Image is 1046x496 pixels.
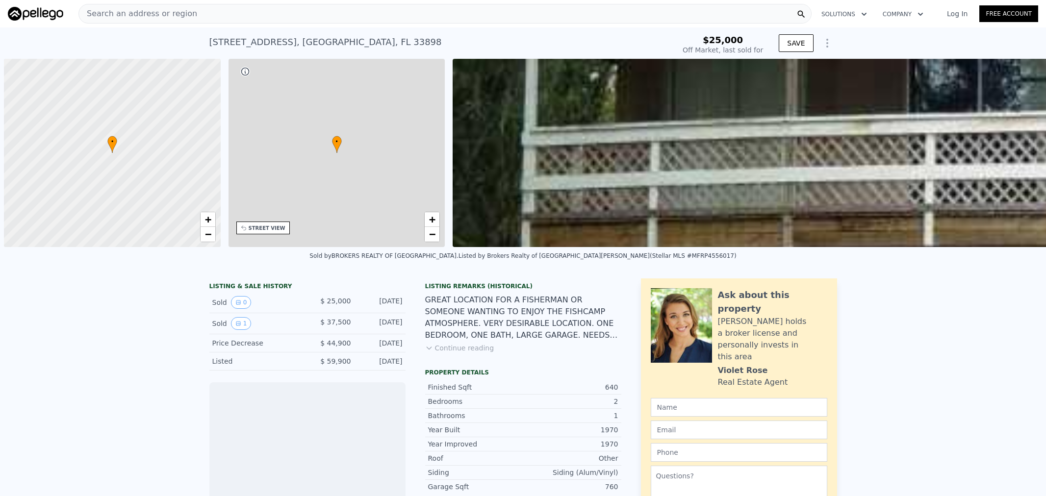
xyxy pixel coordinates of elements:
[935,9,979,19] a: Log In
[309,252,458,259] div: Sold by BROKERS REALTY OF [GEOGRAPHIC_DATA] .
[428,468,523,477] div: Siding
[107,136,117,153] div: •
[718,316,827,363] div: [PERSON_NAME] holds a broker license and personally invests in this area
[523,397,618,406] div: 2
[231,296,252,309] button: View historical data
[212,317,300,330] div: Sold
[523,482,618,492] div: 760
[212,356,300,366] div: Listed
[320,339,351,347] span: $ 44,900
[79,8,197,20] span: Search an address or region
[204,228,211,240] span: −
[249,224,285,232] div: STREET VIEW
[428,425,523,435] div: Year Built
[359,317,403,330] div: [DATE]
[718,365,768,376] div: Violet Rose
[651,398,827,417] input: Name
[429,228,435,240] span: −
[320,318,351,326] span: $ 37,500
[523,439,618,449] div: 1970
[201,227,215,242] a: Zoom out
[359,338,403,348] div: [DATE]
[231,317,252,330] button: View historical data
[523,453,618,463] div: Other
[979,5,1038,22] a: Free Account
[429,213,435,225] span: +
[718,288,827,316] div: Ask about this property
[523,382,618,392] div: 640
[814,5,875,23] button: Solutions
[425,282,621,290] div: Listing Remarks (Historical)
[212,338,300,348] div: Price Decrease
[332,137,342,146] span: •
[651,443,827,462] input: Phone
[359,356,403,366] div: [DATE]
[320,357,351,365] span: $ 59,900
[428,397,523,406] div: Bedrooms
[425,294,621,341] div: GREAT LOCATION FOR A FISHERMAN OR SOMEONE WANTING TO ENJOY THE FISHCAMP ATMOSPHERE. VERY DESIRABL...
[204,213,211,225] span: +
[212,296,300,309] div: Sold
[459,252,737,259] div: Listed by Brokers Realty of [GEOGRAPHIC_DATA][PERSON_NAME] (Stellar MLS #MFRP4556017)
[201,212,215,227] a: Zoom in
[332,136,342,153] div: •
[703,35,743,45] span: $25,000
[425,343,494,353] button: Continue reading
[425,227,439,242] a: Zoom out
[8,7,63,21] img: Pellego
[209,35,442,49] div: [STREET_ADDRESS] , [GEOGRAPHIC_DATA] , FL 33898
[107,137,117,146] span: •
[523,411,618,421] div: 1
[718,376,788,388] div: Real Estate Agent
[428,411,523,421] div: Bathrooms
[523,425,618,435] div: 1970
[209,282,406,292] div: LISTING & SALE HISTORY
[651,421,827,439] input: Email
[425,369,621,376] div: Property details
[779,34,813,52] button: SAVE
[425,212,439,227] a: Zoom in
[875,5,931,23] button: Company
[523,468,618,477] div: Siding (Alum/Vinyl)
[359,296,403,309] div: [DATE]
[683,45,763,55] div: Off Market, last sold for
[428,482,523,492] div: Garage Sqft
[428,453,523,463] div: Roof
[428,439,523,449] div: Year Improved
[428,382,523,392] div: Finished Sqft
[817,33,837,53] button: Show Options
[320,297,351,305] span: $ 25,000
